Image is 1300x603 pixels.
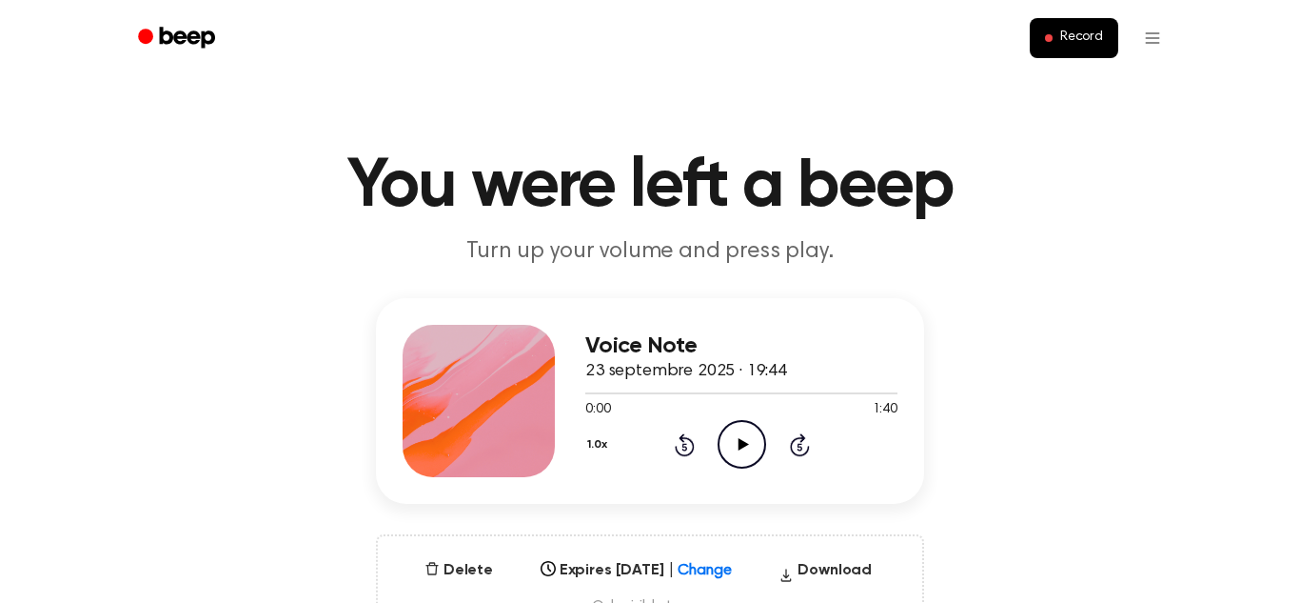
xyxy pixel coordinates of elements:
[163,152,1137,221] h1: You were left a beep
[585,333,897,359] h3: Voice Note
[417,559,501,582] button: Delete
[585,363,787,380] span: 23 septembre 2025 · 19:44
[585,400,610,420] span: 0:00
[585,429,614,461] button: 1.0x
[1060,30,1103,47] span: Record
[285,236,1015,268] p: Turn up your volume and press play.
[1030,18,1118,58] button: Record
[873,400,897,420] span: 1:40
[125,20,232,57] a: Beep
[771,559,879,590] button: Download
[1130,15,1175,61] button: Open menu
